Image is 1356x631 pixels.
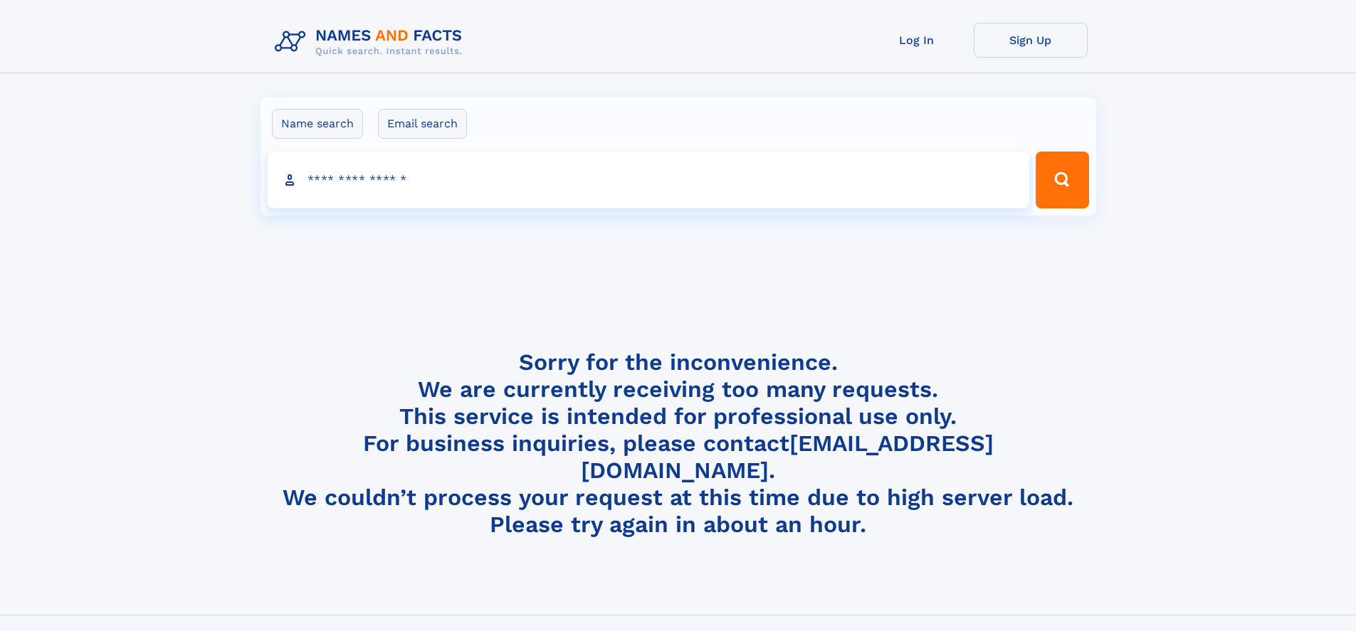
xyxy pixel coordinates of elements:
[268,152,1030,208] input: search input
[269,349,1088,539] h4: Sorry for the inconvenience. We are currently receiving too many requests. This service is intend...
[269,23,474,61] img: Logo Names and Facts
[1036,152,1088,208] button: Search Button
[974,23,1088,58] a: Sign Up
[272,109,363,139] label: Name search
[378,109,467,139] label: Email search
[860,23,974,58] a: Log In
[581,430,994,484] a: [EMAIL_ADDRESS][DOMAIN_NAME]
